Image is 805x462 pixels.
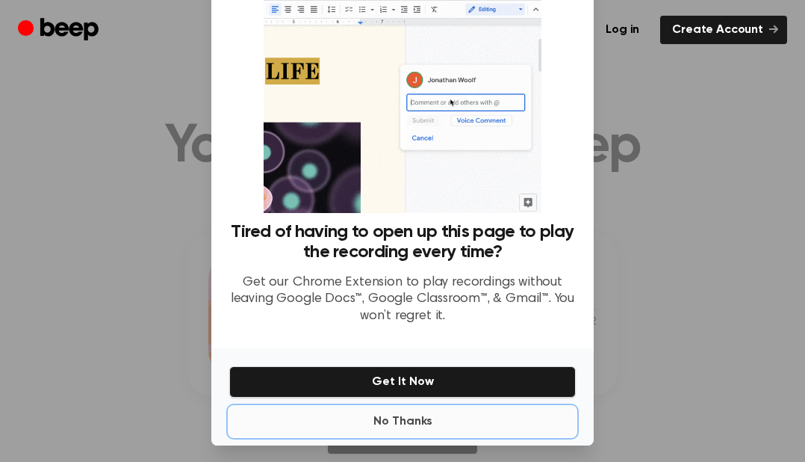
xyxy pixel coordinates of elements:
button: No Thanks [229,407,576,437]
a: Beep [18,16,102,45]
p: Get our Chrome Extension to play recordings without leaving Google Docs™, Google Classroom™, & Gm... [229,274,576,325]
h3: Tired of having to open up this page to play the recording every time? [229,222,576,262]
a: Create Account [660,16,787,44]
button: Get It Now [229,366,576,398]
a: Log in [594,16,651,44]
